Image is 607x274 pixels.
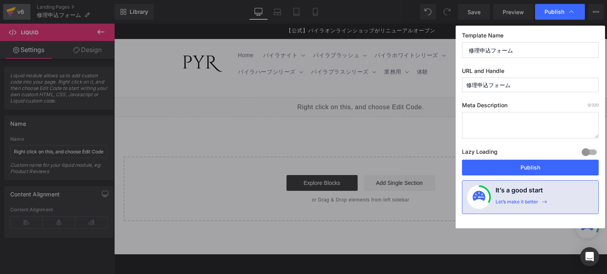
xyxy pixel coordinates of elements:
[462,160,599,175] button: Publish
[462,32,599,42] label: Template Name
[270,45,287,52] span: 業務用
[303,45,314,52] span: 体験
[265,40,298,56] summary: 業務用
[496,199,538,209] div: Let’s make it better
[545,8,564,15] span: Publish
[144,23,194,40] summary: パイラナイト
[69,32,108,48] img: PYR KNIGHT
[199,28,245,35] span: パイラブラッシュ
[172,151,243,167] a: Explore Blocks
[250,151,321,167] a: Add Single Section
[462,67,599,78] label: URL and Handle
[119,23,144,40] a: Home
[580,247,599,266] div: Open Intercom Messenger
[374,31,391,48] summary: 検索
[462,147,498,160] label: Lazy Loading
[496,185,543,199] h4: It’s a good start
[260,28,324,35] span: パイラホワイトシリーズ
[588,103,590,107] span: 0
[119,40,192,56] summary: パイラハーブシリーズ
[192,40,265,56] summary: パイラプラスシリーズ
[194,23,256,40] summary: パイラブラッシュ
[22,173,471,179] p: or Drag & Drop elements from left sidebar
[462,102,599,112] label: Meta Description
[473,191,485,203] img: onboarding-status.svg
[298,40,319,56] a: 体験
[66,29,111,51] a: PYR KNIGHT
[256,23,335,40] summary: パイラホワイトシリーズ
[149,28,184,35] span: パイラナイト
[172,4,321,10] span: 【公式】パイラオンラインショップがリニューアルオープン
[124,28,139,35] span: Home
[124,45,181,52] span: パイラハーブシリーズ
[197,45,254,52] span: パイラプラスシリーズ
[588,103,599,107] span: /320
